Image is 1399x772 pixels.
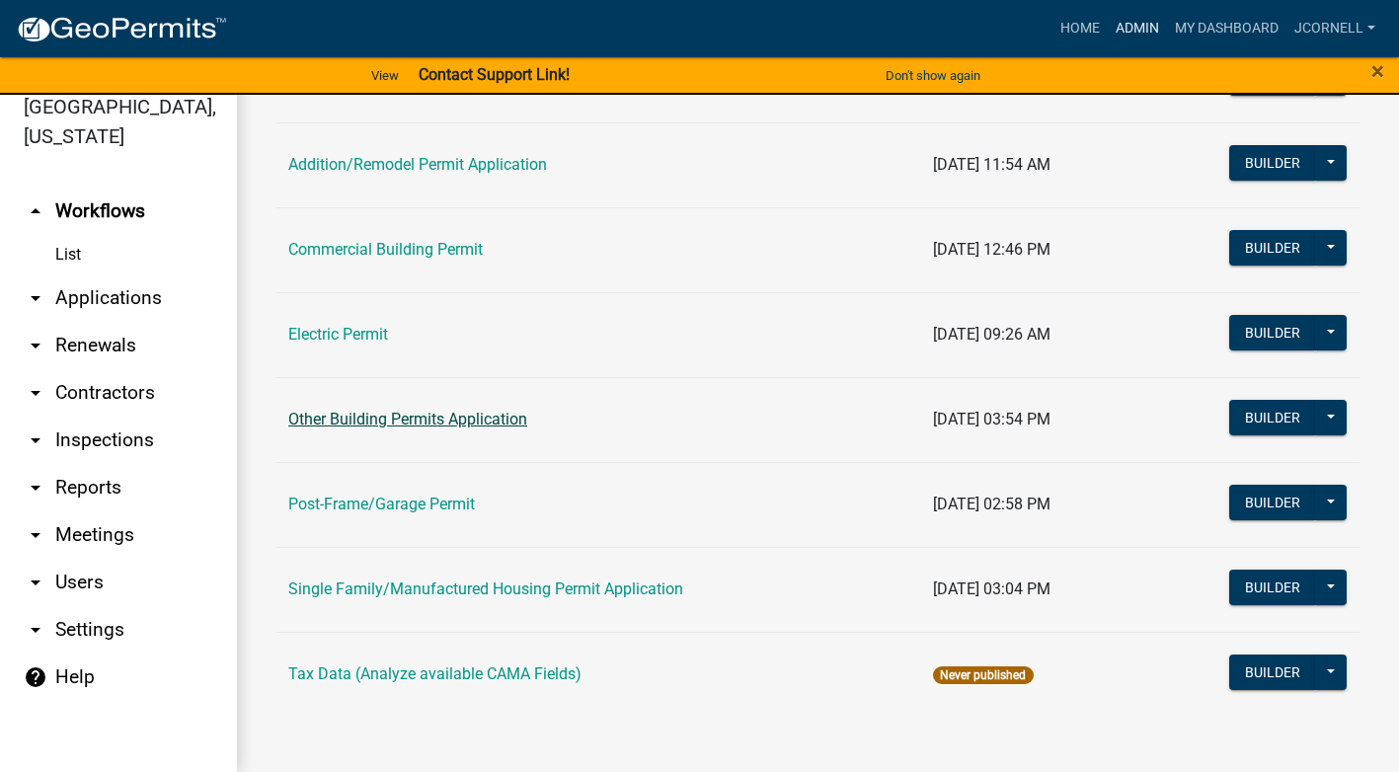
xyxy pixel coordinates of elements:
i: arrow_drop_up [24,199,47,223]
a: Home [1052,10,1108,47]
span: [DATE] 09:26 AM [933,325,1050,344]
a: Commercial Building Permit [288,240,483,259]
span: [DATE] 11:54 AM [933,155,1050,174]
strong: Contact Support Link! [419,65,570,84]
button: Builder [1229,315,1316,350]
span: × [1371,57,1384,85]
i: arrow_drop_down [24,523,47,547]
a: Other Building Permits Application [288,410,527,428]
button: Close [1371,59,1384,83]
a: Post-Frame/Garage Permit [288,495,475,513]
a: jcornell [1286,10,1383,47]
button: Builder [1229,60,1316,96]
button: Builder [1229,485,1316,520]
button: Builder [1229,655,1316,690]
span: [DATE] 12:46 PM [933,240,1050,259]
i: arrow_drop_down [24,334,47,357]
i: arrow_drop_down [24,286,47,310]
button: Builder [1229,570,1316,605]
i: arrow_drop_down [24,476,47,500]
i: arrow_drop_down [24,571,47,594]
a: Electric Permit [288,325,388,344]
button: Builder [1229,400,1316,435]
i: arrow_drop_down [24,428,47,452]
i: arrow_drop_down [24,381,47,405]
span: Never published [933,666,1033,684]
a: Addition/Remodel Permit Application [288,155,547,174]
button: Don't show again [878,59,988,92]
span: [DATE] 02:58 PM [933,495,1050,513]
span: [DATE] 03:04 PM [933,579,1050,598]
button: Builder [1229,145,1316,181]
a: Tax Data (Analyze available CAMA Fields) [288,664,582,683]
i: help [24,665,47,689]
a: View [363,59,407,92]
i: arrow_drop_down [24,618,47,642]
a: My Dashboard [1167,10,1286,47]
a: Single Family/Manufactured Housing Permit Application [288,579,683,598]
button: Builder [1229,230,1316,266]
a: Admin [1108,10,1167,47]
span: [DATE] 03:54 PM [933,410,1050,428]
